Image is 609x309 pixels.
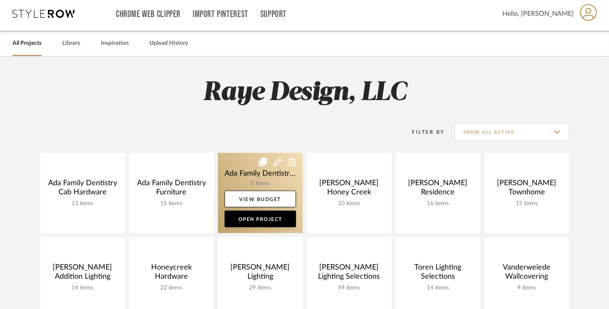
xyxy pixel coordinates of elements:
div: 9 items [491,284,563,292]
div: 29 items [225,284,296,292]
div: Honeycreek Hardware [136,263,207,284]
div: 13 items [47,200,118,207]
a: Support [260,11,286,18]
div: [PERSON_NAME] Honey Creek [313,179,385,200]
div: 15 items [491,200,563,207]
div: 14 items [402,284,474,292]
div: Filter By [401,128,445,136]
div: Toren Lighting Selections [402,263,474,284]
h2: Raye Design, LLC [6,77,604,108]
a: Upload History [149,38,188,49]
div: 22 items [136,284,207,292]
div: 15 items [136,200,207,207]
div: 10 items [313,200,385,207]
a: Open Project [225,211,296,227]
a: Library [62,38,80,49]
span: Hello, [PERSON_NAME] [502,9,574,19]
div: [PERSON_NAME] Townhome [491,179,563,200]
div: Vanderweiede Wallcovering [491,263,563,284]
div: 16 items [402,200,474,207]
a: Inspiration [101,38,129,49]
a: Import Pinterest [193,11,248,18]
div: 49 items [313,284,385,292]
div: [PERSON_NAME] Residence [402,179,474,200]
div: Ada Family Dentistry Furniture [136,179,207,200]
div: Ada Family Dentistry Cab Hardware [47,179,118,200]
a: Chrome Web Clipper [116,11,181,18]
div: 14 items [47,284,118,292]
a: View Budget [225,191,296,207]
div: [PERSON_NAME] Lighting Selections [313,263,385,284]
div: [PERSON_NAME] Lighting [225,263,296,284]
div: [PERSON_NAME] Addition Lighting [47,263,118,284]
a: All Projects [12,38,42,49]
